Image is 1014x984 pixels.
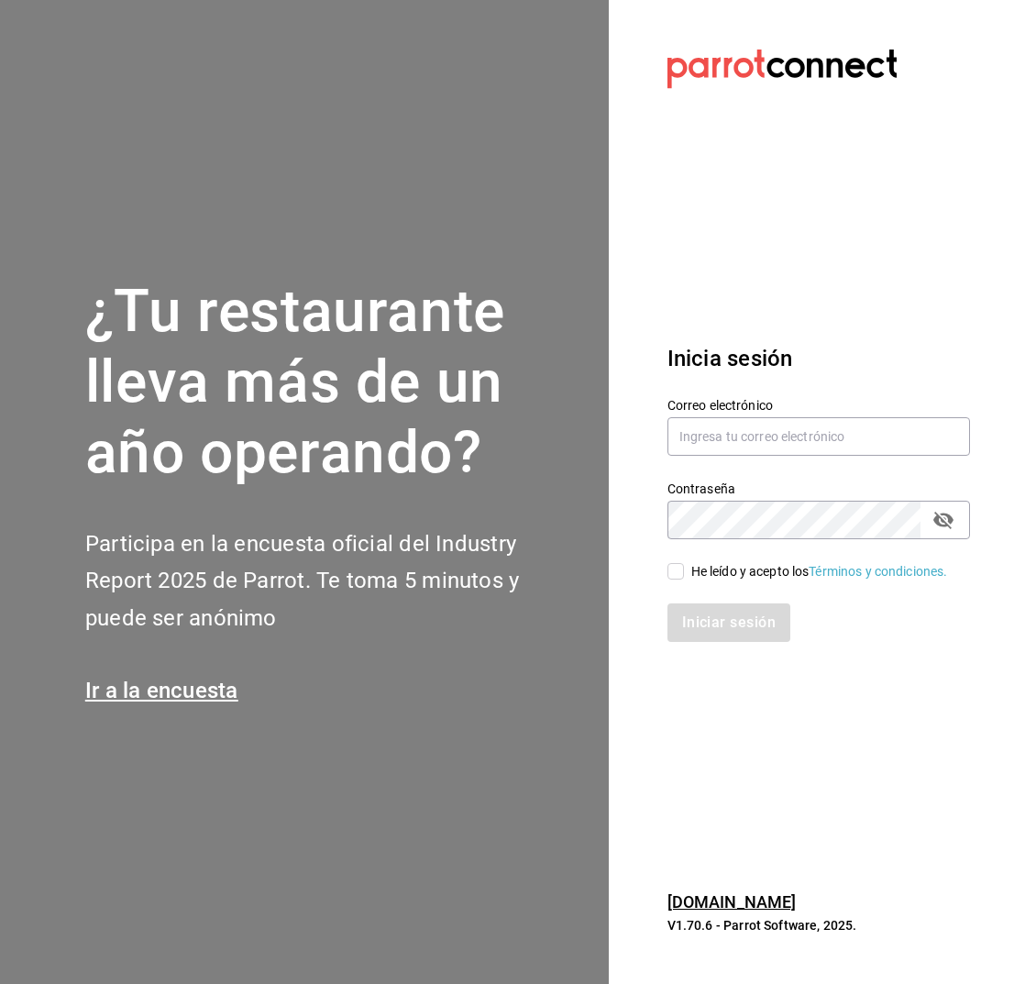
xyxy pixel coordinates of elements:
p: V1.70.6 - Parrot Software, 2025. [667,916,970,934]
h2: Participa en la encuesta oficial del Industry Report 2025 de Parrot. Te toma 5 minutos y puede se... [85,525,580,637]
h3: Inicia sesión [667,342,970,375]
input: Ingresa tu correo electrónico [667,417,970,456]
label: Contraseña [667,482,970,495]
a: Términos y condiciones. [809,564,947,579]
a: Ir a la encuesta [85,678,238,703]
div: He leído y acepto los [691,562,948,581]
label: Correo electrónico [667,399,970,412]
a: [DOMAIN_NAME] [667,892,797,912]
button: passwordField [928,504,959,536]
h1: ¿Tu restaurante lleva más de un año operando? [85,277,580,488]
